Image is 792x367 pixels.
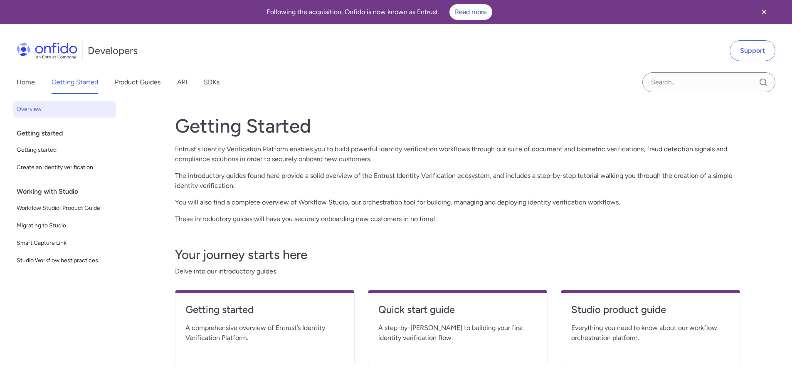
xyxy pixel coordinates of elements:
[175,144,740,164] p: Entrust's Identity Verification Platform enables you to build powerful identity verification work...
[17,163,113,172] span: Create an identity verification
[10,4,749,20] div: Following the acquisition, Onfido is now known as Entrust.
[13,101,116,118] a: Overview
[378,303,537,323] a: Quick start guide
[17,256,113,266] span: Studio Workflow best practices
[13,217,116,234] a: Migrating to Studio
[17,145,113,155] span: Getting started
[175,214,740,224] p: These introductory guides will have you securely onboarding new customers in no time!
[17,203,113,213] span: Workflow Studio: Product Guide
[449,4,492,20] a: Read more
[571,303,730,316] h4: Studio product guide
[759,7,769,17] svg: Close banner
[13,200,116,217] a: Workflow Studio: Product Guide
[378,303,537,316] h4: Quick start guide
[17,238,113,248] span: Smart Capture Link
[17,104,113,114] span: Overview
[115,71,160,94] a: Product Guides
[185,303,344,323] a: Getting started
[17,125,119,142] div: Getting started
[571,303,730,323] a: Studio product guide
[185,303,344,316] h4: Getting started
[177,71,187,94] a: API
[175,171,740,191] p: The introductory guides found here provide a solid overview of the Entrust Identity Verification ...
[175,266,740,276] span: Delve into our introductory guides
[17,42,77,59] img: Onfido Logo
[17,221,113,231] span: Migrating to Studio
[749,2,780,22] button: Close banner
[13,159,116,176] a: Create an identity verification
[17,183,119,200] div: Working with Studio
[642,72,775,92] input: Onfido search input field
[175,246,740,263] h3: Your journey starts here
[730,40,775,61] a: Support
[52,71,98,94] a: Getting Started
[378,323,537,343] span: A step-by-[PERSON_NAME] to building your first identity verification flow.
[175,114,740,138] h1: Getting Started
[88,44,138,57] h1: Developers
[17,71,35,94] a: Home
[13,252,116,269] a: Studio Workflow best practices
[571,323,730,343] span: Everything you need to know about our workflow orchestration platform.
[204,71,220,94] a: SDKs
[185,323,344,343] span: A comprehensive overview of Entrust’s Identity Verification Platform.
[13,235,116,251] a: Smart Capture Link
[13,142,116,158] a: Getting started
[175,197,740,207] p: You will also find a complete overview of Workflow Studio, our orchestration tool for building, m...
